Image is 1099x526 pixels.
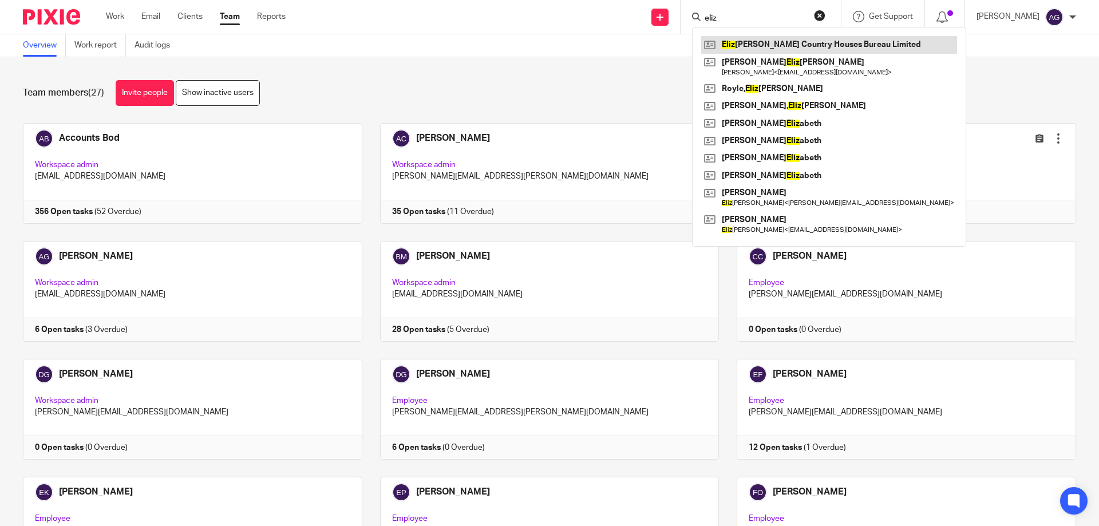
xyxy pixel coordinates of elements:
h1: Team members [23,87,104,99]
span: (27) [88,88,104,97]
a: Show inactive users [176,80,260,106]
a: Reports [257,11,286,22]
span: Get Support [869,13,913,21]
a: Email [141,11,160,22]
a: Clients [177,11,203,22]
a: Team [220,11,240,22]
img: svg%3E [1045,8,1064,26]
img: Pixie [23,9,80,25]
a: Work [106,11,124,22]
a: Invite people [116,80,174,106]
input: Search [703,14,807,24]
a: Overview [23,34,66,57]
a: Audit logs [135,34,179,57]
p: [PERSON_NAME] [977,11,1039,22]
a: Work report [74,34,126,57]
button: Clear [814,10,825,21]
